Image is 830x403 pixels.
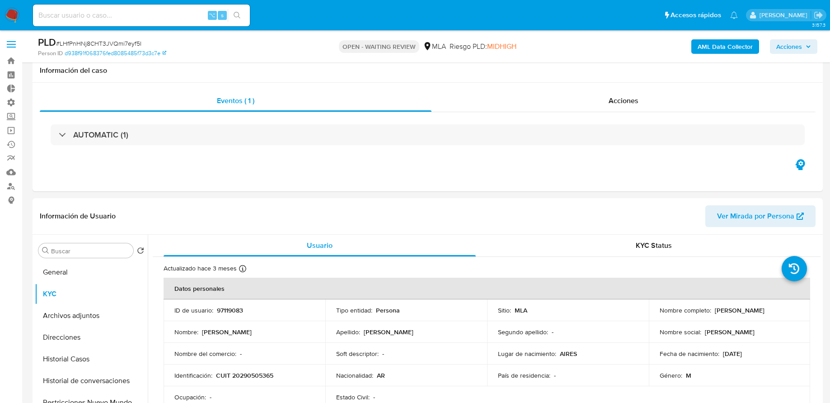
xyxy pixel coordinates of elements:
p: [PERSON_NAME] [364,328,413,336]
button: Volver al orden por defecto [137,247,144,257]
p: Segundo apellido : [498,328,548,336]
button: search-icon [228,9,246,22]
p: Persona [376,306,400,314]
p: Lugar de nacimiento : [498,350,556,358]
button: Archivos adjuntos [35,305,148,327]
span: MIDHIGH [487,41,516,52]
p: [PERSON_NAME] [202,328,252,336]
h3: AUTOMATIC (1) [73,130,128,140]
h1: Información del caso [40,66,816,75]
p: [DATE] [723,350,742,358]
p: M [686,371,691,379]
p: AIRES [560,350,577,358]
th: Datos personales [164,278,810,299]
button: Acciones [770,39,817,54]
p: Fecha de nacimiento : [660,350,719,358]
p: Género : [660,371,682,379]
p: Nacionalidad : [336,371,373,379]
button: Ver Mirada por Persona [705,205,816,227]
span: # LHfPnHNj8CHT3JVQmi7eyf5I [56,39,141,48]
p: fabricio.bottalo@mercadolibre.com [760,11,811,19]
p: MLA [515,306,527,314]
input: Buscar usuario o caso... [33,9,250,21]
button: General [35,261,148,283]
button: AML Data Collector [691,39,759,54]
b: AML Data Collector [698,39,753,54]
p: - [554,371,556,379]
input: Buscar [51,247,130,255]
span: s [221,11,224,19]
span: KYC Status [636,240,672,251]
p: - [240,350,242,358]
button: Historial de conversaciones [35,370,148,392]
p: - [552,328,553,336]
p: ID de usuario : [174,306,213,314]
p: Estado Civil : [336,393,370,401]
span: Acciones [609,95,638,106]
b: PLD [38,35,56,49]
p: País de residencia : [498,371,550,379]
p: [PERSON_NAME] [715,306,764,314]
p: [PERSON_NAME] [705,328,755,336]
span: Usuario [307,240,333,251]
a: Notificaciones [730,11,738,19]
p: - [373,393,375,401]
span: Accesos rápidos [671,10,721,20]
button: Direcciones [35,327,148,348]
span: Riesgo PLD: [450,42,516,52]
p: - [210,393,211,401]
p: Nombre del comercio : [174,350,236,358]
p: Ocupación : [174,393,206,401]
p: Apellido : [336,328,360,336]
button: Historial Casos [35,348,148,370]
button: Buscar [42,247,49,254]
p: Soft descriptor : [336,350,379,358]
p: OPEN - WAITING REVIEW [339,40,419,53]
div: MLA [423,42,446,52]
p: Nombre : [174,328,198,336]
a: Salir [814,10,823,20]
p: AR [377,371,385,379]
p: Nombre social : [660,328,701,336]
p: Sitio : [498,306,511,314]
span: Ver Mirada por Persona [717,205,794,227]
span: Eventos ( 1 ) [217,95,254,106]
p: Actualizado hace 3 meses [164,264,237,273]
p: CUIT 20290505365 [216,371,273,379]
h1: Información de Usuario [40,212,116,221]
p: Tipo entidad : [336,306,372,314]
span: ⌥ [209,11,216,19]
b: Person ID [38,49,63,57]
p: 97119083 [217,306,243,314]
button: KYC [35,283,148,305]
p: Nombre completo : [660,306,711,314]
p: - [382,350,384,358]
p: Identificación : [174,371,212,379]
a: d938f91f068376fed8085485f73d3c7e [65,49,166,57]
span: Acciones [776,39,802,54]
div: AUTOMATIC (1) [51,124,805,145]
